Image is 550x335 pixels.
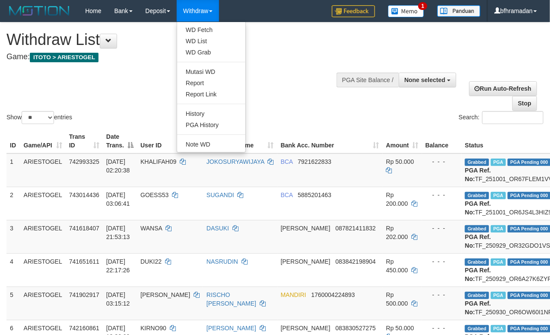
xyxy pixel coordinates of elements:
a: RISCHO [PERSON_NAME] [207,291,256,307]
td: 3 [6,220,20,253]
span: Copy 087821411832 to clipboard [335,225,375,232]
span: 742160861 [69,325,99,332]
span: [PERSON_NAME] [281,225,331,232]
a: NASRUDIN [207,258,238,265]
a: DASUKI [207,225,229,232]
span: [DATE] 21:53:13 [106,225,130,240]
span: Grabbed [465,225,489,233]
span: Copy 5885201463 to clipboard [298,191,331,198]
span: [DATE] 22:17:26 [106,258,130,274]
span: Copy 083842198904 to clipboard [335,258,375,265]
button: None selected [399,73,456,87]
a: PGA History [177,119,245,131]
b: PGA Ref. No: [465,267,491,282]
span: [DATE] 02:20:38 [106,158,130,174]
span: Grabbed [465,258,489,266]
div: - - - [426,224,458,233]
img: panduan.png [437,5,480,17]
b: PGA Ref. No: [465,167,491,182]
a: Run Auto-Refresh [469,81,537,96]
a: [PERSON_NAME] [207,325,256,332]
span: Grabbed [465,292,489,299]
a: WD Fetch [177,24,245,35]
td: 4 [6,253,20,287]
span: WANSA [140,225,162,232]
span: 741618407 [69,225,99,232]
select: Showentries [22,111,54,124]
span: Grabbed [465,192,489,199]
a: WD List [177,35,245,47]
span: Rp 50.000 [386,325,414,332]
div: - - - [426,324,458,332]
td: 2 [6,187,20,220]
th: Bank Acc. Number: activate to sort column ascending [277,129,383,153]
th: Date Trans.: activate to sort column descending [103,129,137,153]
td: ARIESTOGEL [20,287,66,320]
span: [PERSON_NAME] [281,325,331,332]
span: None selected [404,77,445,83]
td: 1 [6,153,20,187]
span: [DATE] 03:15:12 [106,291,130,307]
span: Marked by bfhtanisha [491,258,506,266]
span: Marked by bfhtanisha [491,225,506,233]
th: User ID: activate to sort column ascending [137,129,203,153]
a: History [177,108,245,119]
td: ARIESTOGEL [20,153,66,187]
span: Rp 202.000 [386,225,408,240]
span: Rp 500.000 [386,291,408,307]
span: 742993325 [69,158,99,165]
span: Marked by bfhbram [491,325,506,332]
th: ID [6,129,20,153]
div: - - - [426,290,458,299]
a: WD Grab [177,47,245,58]
div: - - - [426,191,458,199]
th: Trans ID: activate to sort column ascending [66,129,103,153]
div: PGA Site Balance / [337,73,399,87]
label: Show entries [6,111,72,124]
a: Report Link [177,89,245,100]
span: Copy 7921622833 to clipboard [298,158,331,165]
td: ARIESTOGEL [20,253,66,287]
div: - - - [426,157,458,166]
span: GOESS53 [140,191,168,198]
a: Note WD [177,139,245,150]
span: Rp 450.000 [386,258,408,274]
span: Marked by bfhbrian [491,292,506,299]
a: SUGANDI [207,191,234,198]
td: 5 [6,287,20,320]
span: Marked by bfhtanisha [491,192,506,199]
span: [PERSON_NAME] [281,258,331,265]
a: Mutasi WD [177,66,245,77]
span: DUKI22 [140,258,162,265]
h4: Game: [6,53,358,61]
span: ITOTO > ARIESTOGEL [30,53,99,62]
a: Report [177,77,245,89]
div: - - - [426,257,458,266]
a: JOKOSURYAWIJAYA [207,158,264,165]
span: BCA [281,191,293,198]
img: MOTION_logo.png [6,4,72,17]
span: Grabbed [465,325,489,332]
span: 1 [418,2,427,10]
a: Stop [512,96,537,111]
img: Button%20Memo.svg [388,5,424,17]
span: Rp 50.000 [386,158,414,165]
span: KHALIFAH09 [140,158,176,165]
span: 741902917 [69,291,99,298]
b: PGA Ref. No: [465,233,491,249]
span: MANDIRI [281,291,306,298]
td: ARIESTOGEL [20,220,66,253]
span: Copy 1760004224893 to clipboard [311,291,355,298]
th: Game/API: activate to sort column ascending [20,129,66,153]
span: KIRNO90 [140,325,166,332]
span: BCA [281,158,293,165]
th: Amount: activate to sort column ascending [383,129,422,153]
span: Marked by bfhtanisha [491,159,506,166]
h1: Withdraw List [6,31,358,48]
span: [PERSON_NAME] [140,291,190,298]
span: Grabbed [465,159,489,166]
b: PGA Ref. No: [465,200,491,216]
img: Feedback.jpg [332,5,375,17]
td: ARIESTOGEL [20,187,66,220]
span: [DATE] 03:06:41 [106,191,130,207]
